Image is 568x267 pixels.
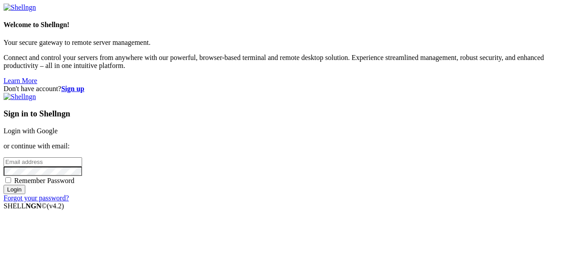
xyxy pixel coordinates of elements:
p: or continue with email: [4,142,564,150]
span: Remember Password [14,177,75,184]
img: Shellngn [4,4,36,12]
p: Your secure gateway to remote server management. [4,39,564,47]
a: Sign up [61,85,84,92]
h4: Welcome to Shellngn! [4,21,564,29]
div: Don't have account? [4,85,564,93]
img: Shellngn [4,93,36,101]
a: Login with Google [4,127,58,135]
span: 4.2.0 [47,202,64,210]
input: Login [4,185,25,194]
p: Connect and control your servers from anywhere with our powerful, browser-based terminal and remo... [4,54,564,70]
h3: Sign in to Shellngn [4,109,564,119]
input: Email address [4,157,82,167]
span: SHELL © [4,202,64,210]
a: Learn More [4,77,37,84]
a: Forgot your password? [4,194,69,202]
b: NGN [26,202,42,210]
input: Remember Password [5,177,11,183]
